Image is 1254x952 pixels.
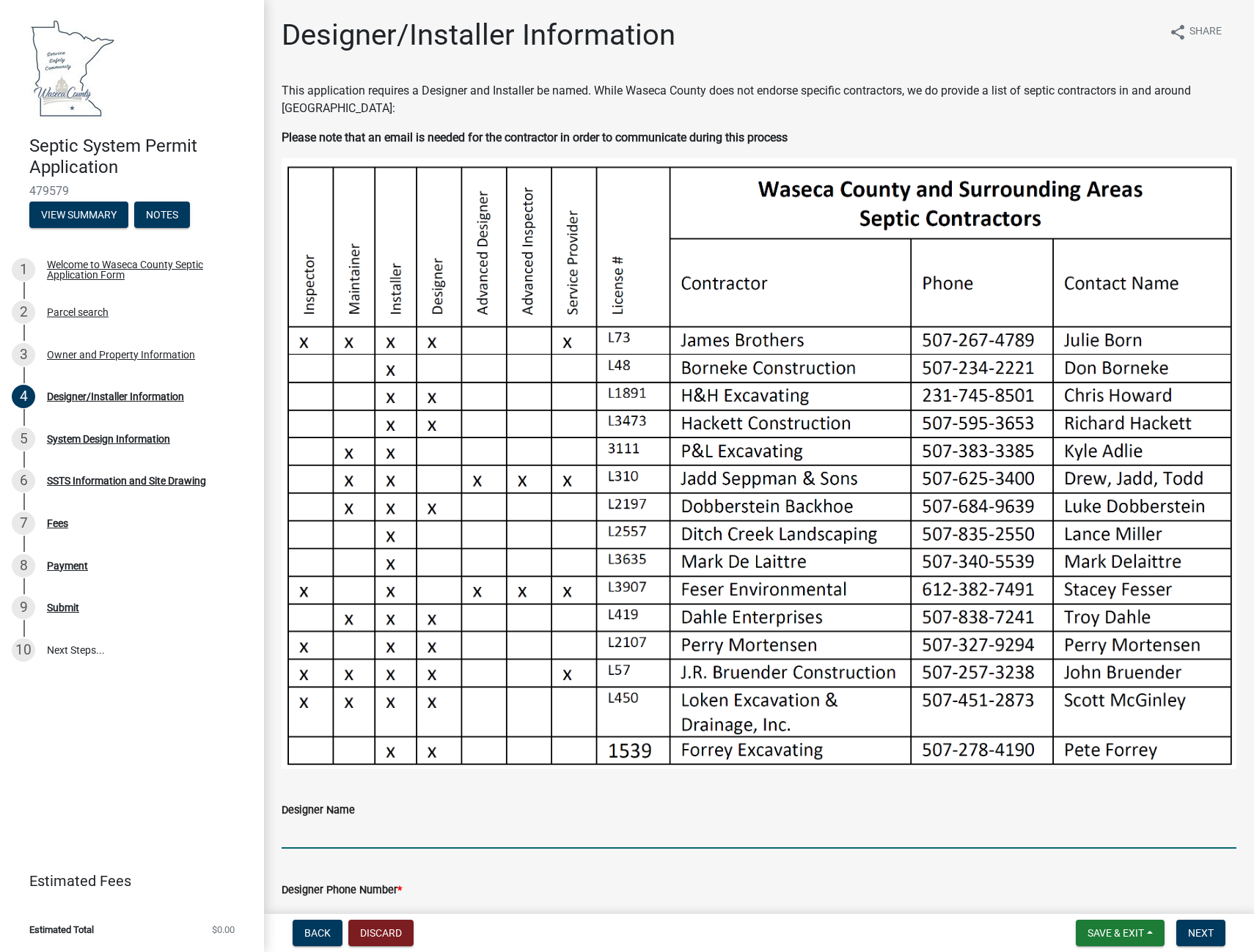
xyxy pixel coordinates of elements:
[282,805,355,816] label: Designer Name
[12,512,35,535] div: 7
[282,82,1236,117] p: This application requires a Designer and Installer be named. While Waseca County does not endorse...
[282,130,788,144] strong: Please note that an email is needed for the contractor in order to communicate during this process
[1189,23,1222,41] span: Share
[47,518,68,528] div: Fees
[29,184,235,198] span: 479579
[12,469,35,492] div: 6
[47,350,195,360] div: Owner and Property Information
[12,866,241,896] a: Estimated Fees
[282,18,675,53] h1: Designer/Installer Information
[1076,920,1165,946] button: Save & Exit
[1157,18,1233,46] button: shareShare
[29,925,94,934] span: Estimated Total
[12,638,35,662] div: 10
[12,554,35,578] div: 8
[12,596,35,619] div: 9
[29,210,128,221] wm-modal-confirm: Summary
[47,476,206,486] div: SSTS Information and Site Drawing
[134,202,190,228] button: Notes
[29,15,116,120] img: Waseca County, Minnesota
[12,258,35,281] div: 1
[134,210,190,221] wm-modal-confirm: Notes
[47,259,241,280] div: Welcome to Waseca County Septic Application Form
[12,385,35,408] div: 4
[304,927,331,939] span: Back
[29,136,252,178] h4: Septic System Permit Application
[29,202,128,228] button: View Summary
[47,434,170,444] div: System Design Information
[47,391,184,402] div: Designer/Installer Information
[1188,927,1214,939] span: Next
[293,920,342,946] button: Back
[282,158,1236,769] img: image_653f91d2-68d1-410e-9717-7eb023bb8304.png
[1088,927,1144,939] span: Save & Exit
[282,885,402,896] label: Designer Phone Number
[47,307,109,317] div: Parcel search
[12,343,35,366] div: 3
[12,427,35,451] div: 5
[348,920,414,946] button: Discard
[1176,920,1225,946] button: Next
[47,602,79,613] div: Submit
[212,925,235,934] span: $0.00
[47,561,88,571] div: Payment
[12,300,35,324] div: 2
[1169,23,1187,41] i: share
